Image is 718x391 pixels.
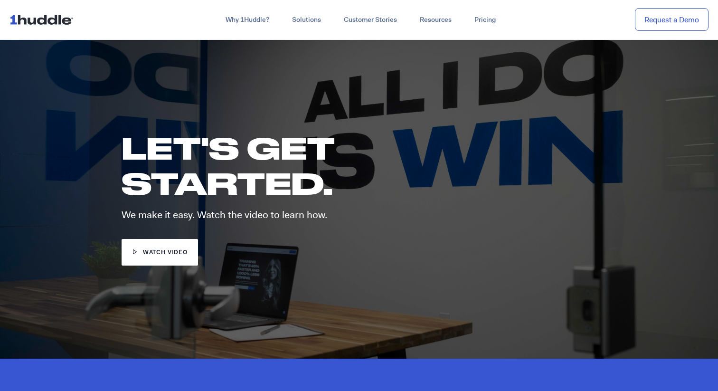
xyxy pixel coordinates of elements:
[122,239,198,266] a: watch video
[332,11,408,29] a: Customer Stories
[143,248,188,257] span: watch video
[122,131,434,200] h1: LET'S GET STARTED.
[214,11,281,29] a: Why 1Huddle?
[281,11,332,29] a: Solutions
[122,210,448,220] p: We make it easy. Watch the video to learn how.
[9,10,77,29] img: ...
[635,8,709,31] a: Request a Demo
[408,11,463,29] a: Resources
[463,11,507,29] a: Pricing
